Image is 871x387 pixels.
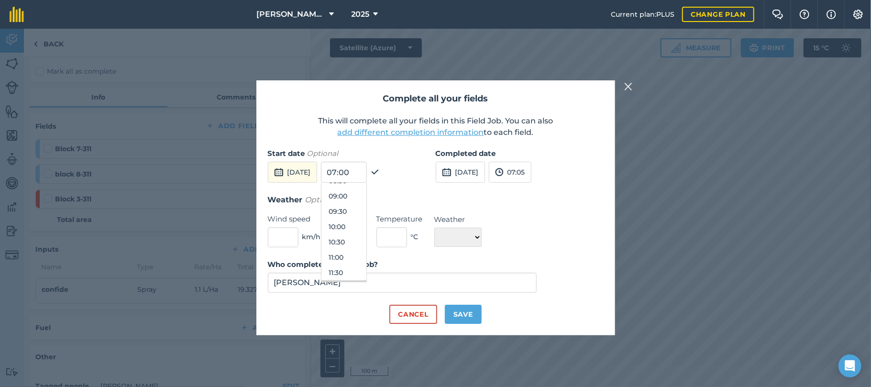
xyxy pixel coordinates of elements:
[772,10,783,19] img: Two speech bubbles overlapping with the left bubble in the forefront
[268,115,604,138] p: This will complete all your fields in this Field Job. You can also to each field.
[10,7,24,22] img: fieldmargin Logo
[434,214,482,225] label: Weather
[268,162,317,183] button: [DATE]
[302,232,321,242] span: km/h
[611,9,674,20] span: Current plan : PLUS
[268,92,604,106] h2: Complete all your fields
[852,10,864,19] img: A cog icon
[321,280,366,296] button: 12:00
[268,213,321,225] label: Wind speed
[305,195,339,204] em: Optional
[827,9,836,20] img: svg+xml;base64,PHN2ZyB4bWxucz0iaHR0cDovL3d3dy53My5vcmcvMjAwMC9zdmciIHdpZHRoPSIxNyIgaGVpZ2h0PSIxNy...
[436,162,485,183] button: [DATE]
[321,204,366,219] button: 09:30
[352,9,370,20] span: 2025
[489,162,531,183] button: 07:05
[307,149,339,158] em: Optional
[442,166,452,178] img: svg+xml;base64,PD94bWwgdmVyc2lvbj0iMS4wIiBlbmNvZGluZz0idXRmLTgiPz4KPCEtLSBHZW5lcmF0b3I6IEFkb2JlIE...
[445,305,482,324] button: Save
[268,149,305,158] strong: Start date
[799,10,810,19] img: A question mark icon
[321,265,366,280] button: 11:30
[321,219,366,234] button: 10:00
[371,166,379,178] img: svg+xml;base64,PHN2ZyB4bWxucz0iaHR0cDovL3d3dy53My5vcmcvMjAwMC9zdmciIHdpZHRoPSIxOCIgaGVpZ2h0PSIyNC...
[838,354,861,377] div: Open Intercom Messenger
[436,149,496,158] strong: Completed date
[321,250,366,265] button: 11:00
[268,194,604,206] h3: Weather
[411,232,419,242] span: ° C
[274,166,284,178] img: svg+xml;base64,PD94bWwgdmVyc2lvbj0iMS4wIiBlbmNvZGluZz0idXRmLTgiPz4KPCEtLSBHZW5lcmF0b3I6IEFkb2JlIE...
[268,260,378,269] strong: Who completed the field job?
[321,188,366,204] button: 09:00
[338,127,484,138] button: add different completion information
[376,213,423,225] label: Temperature
[389,305,437,324] button: Cancel
[321,234,366,250] button: 10:30
[624,81,633,92] img: svg+xml;base64,PHN2ZyB4bWxucz0iaHR0cDovL3d3dy53My5vcmcvMjAwMC9zdmciIHdpZHRoPSIyMiIgaGVpZ2h0PSIzMC...
[495,166,504,178] img: svg+xml;base64,PD94bWwgdmVyc2lvbj0iMS4wIiBlbmNvZGluZz0idXRmLTgiPz4KPCEtLSBHZW5lcmF0b3I6IEFkb2JlIE...
[682,7,754,22] a: Change plan
[257,9,326,20] span: [PERSON_NAME] Farming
